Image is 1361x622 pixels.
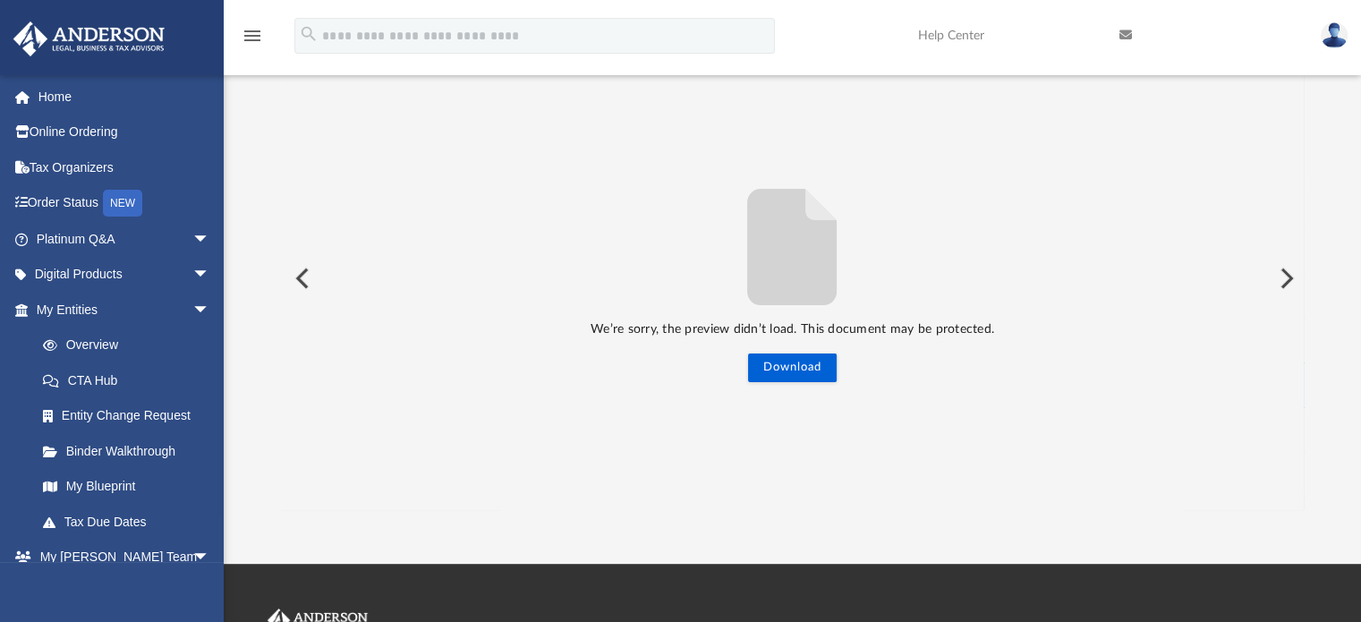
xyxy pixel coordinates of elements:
[748,354,837,382] button: Download
[281,1,1305,510] div: Preview
[13,185,237,222] a: Order StatusNEW
[13,221,237,257] a: Platinum Q&Aarrow_drop_down
[1265,253,1305,303] button: Next File
[242,25,263,47] i: menu
[13,540,228,575] a: My [PERSON_NAME] Teamarrow_drop_down
[192,221,228,258] span: arrow_drop_down
[25,504,237,540] a: Tax Due Dates
[13,292,237,328] a: My Entitiesarrow_drop_down
[13,115,237,150] a: Online Ordering
[25,362,237,398] a: CTA Hub
[299,24,319,44] i: search
[192,292,228,328] span: arrow_drop_down
[192,257,228,294] span: arrow_drop_down
[25,398,237,434] a: Entity Change Request
[103,190,142,217] div: NEW
[25,328,237,363] a: Overview
[13,149,237,185] a: Tax Organizers
[13,257,237,293] a: Digital Productsarrow_drop_down
[25,433,237,469] a: Binder Walkthrough
[25,469,228,505] a: My Blueprint
[281,47,1305,509] div: File preview
[281,319,1305,341] p: We’re sorry, the preview didn’t load. This document may be protected.
[1321,22,1348,48] img: User Pic
[281,253,320,303] button: Previous File
[8,21,170,56] img: Anderson Advisors Platinum Portal
[192,540,228,576] span: arrow_drop_down
[13,79,237,115] a: Home
[242,34,263,47] a: menu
